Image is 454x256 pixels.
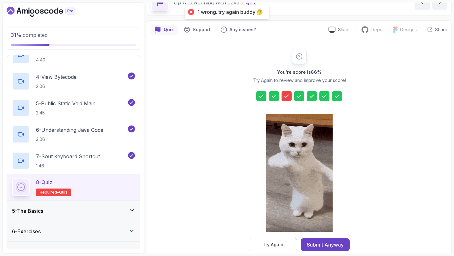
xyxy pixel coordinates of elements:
p: 8 - Quiz [36,178,52,186]
button: quiz button [151,25,178,35]
p: 3:06 [36,136,103,143]
p: 6 - Understanding Java Code [36,126,103,134]
button: 8-QuizRequired-quiz [12,178,135,196]
button: Feedback button [217,25,260,35]
button: 5-Public Static Void Main2:45 [12,99,135,117]
span: completed [11,32,48,38]
p: 4 - View Bytecode [36,73,77,81]
p: Quiz [164,26,174,33]
div: 1 wrong. try again buddy 🤔 [197,9,263,15]
div: Try Again [263,241,283,248]
p: 5 - Public Static Void Main [36,100,96,107]
p: 1:46 [36,163,100,169]
p: Repo [371,26,383,33]
p: Share [435,26,447,33]
button: 6-Exercises [7,221,140,241]
p: 7 - Sout Keyboard Shortcut [36,153,100,160]
button: Try Again [249,238,297,251]
p: 2:45 [36,110,96,116]
button: Support button [180,25,214,35]
span: 31 % [11,32,21,38]
span: Required- [40,190,59,195]
h3: 6 - Exercises [12,228,41,235]
button: 4-View Bytecode2:06 [12,73,135,90]
h3: 7 - Outro [12,248,31,256]
p: Any issues? [230,26,256,33]
p: 2:06 [36,83,77,90]
a: Dashboard [7,7,90,17]
img: cool-cat [266,114,333,232]
p: 4:40 [36,57,102,63]
button: Share [422,26,447,33]
button: 7-Sout Keyboard Shortcut1:46 [12,152,135,170]
h3: 5 - The Basics [12,207,43,215]
a: Slides [323,26,356,33]
h2: You're score is 86 % [277,69,322,75]
span: quiz [59,190,67,195]
button: Submit Anyway [301,238,350,251]
p: Support [193,26,211,33]
p: Slides [338,26,351,33]
div: Submit Anyway [307,241,344,248]
button: 5-The Basics [7,201,140,221]
button: 6-Understanding Java Code3:06 [12,125,135,143]
p: Designs [400,26,417,33]
p: Try Again to review and improve your score! [253,77,346,84]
